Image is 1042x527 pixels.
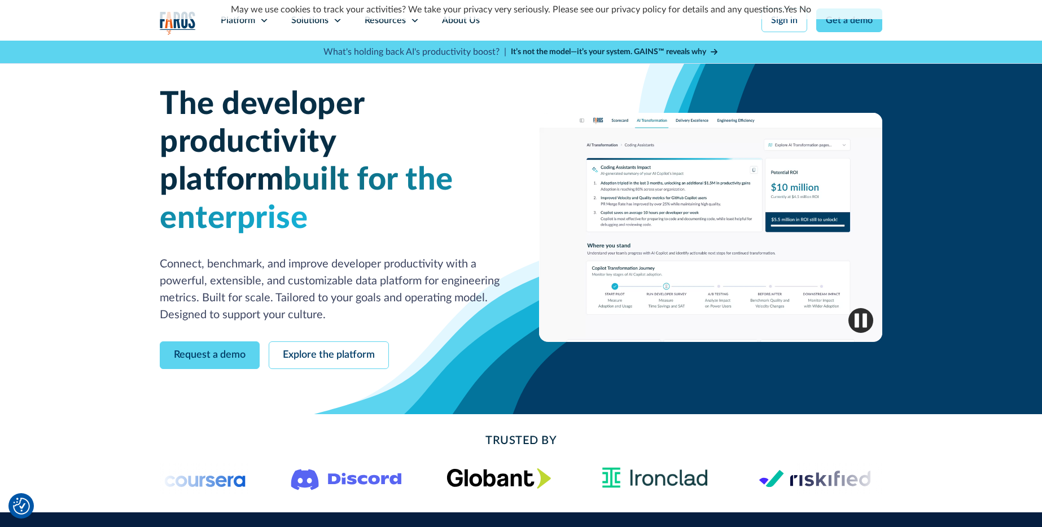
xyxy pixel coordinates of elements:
a: Request a demo [160,341,260,369]
div: Platform [221,14,255,27]
span: built for the enterprise [160,164,453,234]
p: What's holding back AI's productivity boost? | [323,45,506,59]
h2: Trusted By [250,432,792,449]
a: It’s not the model—it’s your system. GAINS™ reveals why [511,46,719,58]
img: Pause video [848,308,873,333]
img: Revisit consent button [13,498,30,515]
button: Cookie Settings [13,498,30,515]
a: Get a demo [816,8,882,32]
img: Logo of the analytics and reporting company Faros. [160,11,196,34]
img: Logo of the risk management platform Riskified. [759,469,871,488]
p: Connect, benchmark, and improve developer productivity with a powerful, extensible, and customiza... [160,256,503,323]
a: No [799,5,811,14]
img: Logo of the communication platform Discord. [291,467,402,490]
a: Explore the platform [269,341,389,369]
strong: It’s not the model—it’s your system. GAINS™ reveals why [511,48,706,56]
div: Resources [365,14,406,27]
img: Globant's logo [447,468,551,489]
a: Yes [784,5,797,14]
img: Ironclad Logo [597,463,714,493]
a: home [160,11,196,34]
div: Solutions [291,14,329,27]
h1: The developer productivity platform [160,86,503,238]
a: Sign in [761,8,807,32]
